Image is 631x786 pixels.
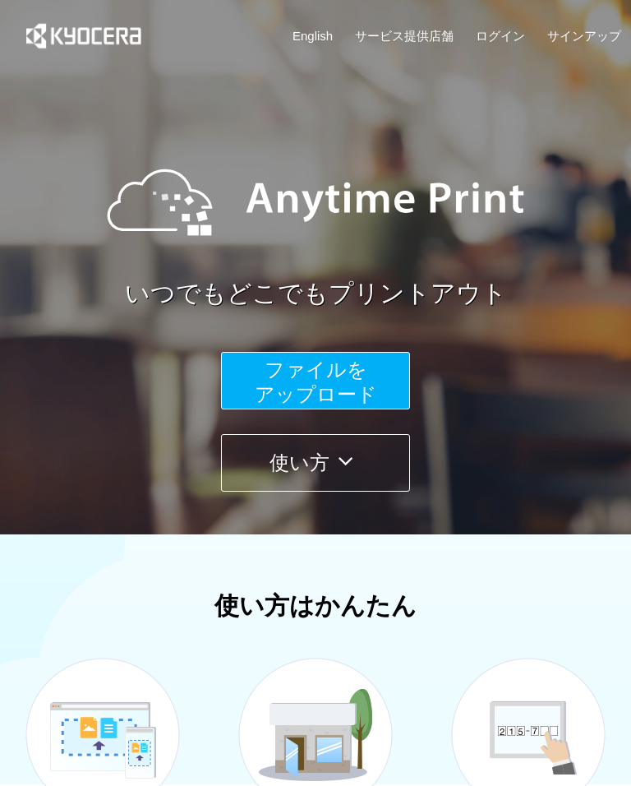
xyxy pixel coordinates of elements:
[255,358,377,405] span: ファイルを ​​アップロード
[221,352,410,409] button: ファイルを​​アップロード
[476,27,525,44] a: ログイン
[547,27,621,44] a: サインアップ
[292,27,333,44] a: English
[355,27,454,44] a: サービス提供店舗
[221,434,410,492] button: 使い方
